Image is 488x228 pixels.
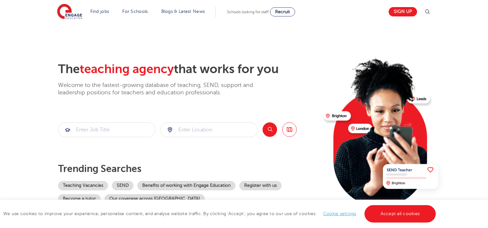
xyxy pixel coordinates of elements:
a: Sign up [389,7,417,16]
a: Teaching Vacancies [58,181,108,190]
span: We use cookies to improve your experience, personalise content, and analyse website traffic. By c... [3,211,437,216]
span: Schools looking for staff [227,10,269,14]
img: Engage Education [57,4,82,20]
span: teaching agency [80,62,174,76]
span: Recruit [275,9,290,14]
a: For Schools [122,9,148,14]
div: Submit [58,122,155,137]
a: Cookie settings [323,211,356,216]
input: Submit [161,123,257,137]
h2: The that works for you [58,62,318,77]
button: Search [263,122,277,137]
div: Submit [160,122,258,137]
a: Find jobs [90,9,109,14]
a: Blogs & Latest News [161,9,205,14]
a: Benefits of working with Engage Education [137,181,235,190]
input: Submit [58,123,155,137]
a: Recruit [270,7,295,16]
a: Register with us [239,181,282,190]
a: Our coverage across [GEOGRAPHIC_DATA] [105,194,205,204]
a: Become a tutor [58,194,101,204]
p: Trending searches [58,163,318,175]
p: Welcome to the fastest-growing database of teaching, SEND, support and leadership positions for t... [58,81,271,97]
a: SEND [112,181,134,190]
a: Accept all cookies [364,205,436,223]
